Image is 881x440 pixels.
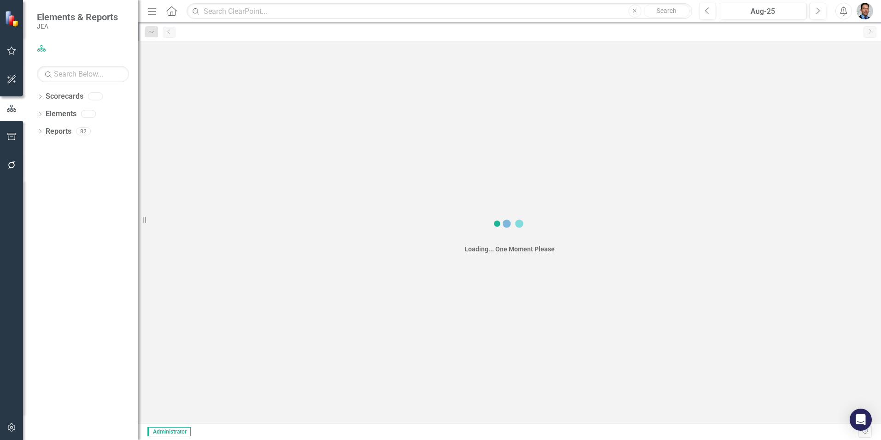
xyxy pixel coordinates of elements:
span: Administrator [147,427,191,436]
div: Aug-25 [722,6,804,17]
button: Search [644,5,690,18]
button: Aug-25 [719,3,807,19]
a: Reports [46,126,71,137]
img: Christopher Barrett [857,3,873,19]
div: 82 [76,127,91,135]
a: Scorecards [46,91,83,102]
input: Search ClearPoint... [187,3,692,19]
div: Loading... One Moment Please [464,244,555,254]
span: Search [657,7,676,14]
div: Open Intercom Messenger [850,409,872,431]
input: Search Below... [37,66,129,82]
img: ClearPoint Strategy [5,10,21,26]
span: Elements & Reports [37,12,118,23]
small: JEA [37,23,118,30]
a: Elements [46,109,76,119]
